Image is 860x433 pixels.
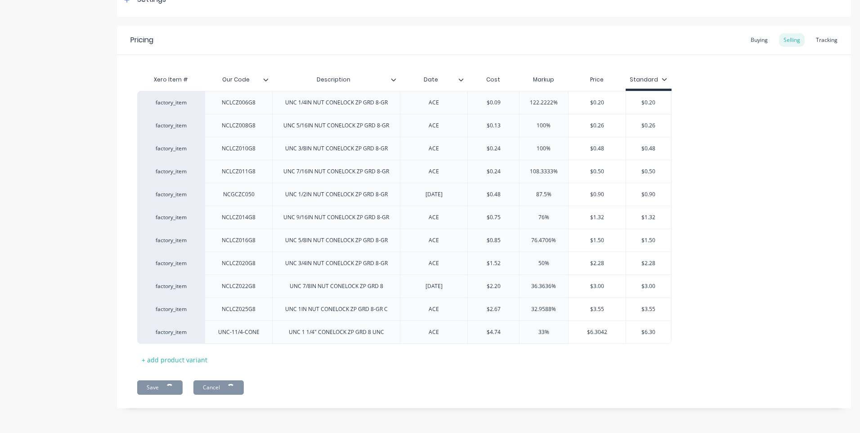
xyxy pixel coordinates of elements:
[520,183,568,206] div: 87.5%
[569,298,626,320] div: $3.55
[215,143,263,154] div: NCLCZ010G8
[412,166,457,177] div: ACE
[272,71,400,89] div: Description
[468,114,519,137] div: $0.13
[412,326,457,338] div: ACE
[215,97,263,108] div: NCLCZ006G8
[569,229,626,252] div: $1.50
[779,33,805,47] div: Selling
[146,282,196,290] div: factory_item
[626,206,671,229] div: $1.32
[205,68,267,91] div: Our Code
[520,91,568,114] div: 122.2222%
[412,143,457,154] div: ACE
[569,321,626,343] div: $6.3042
[468,321,519,343] div: $4.74
[626,91,671,114] div: $0.20
[626,298,671,320] div: $3.55
[468,206,519,229] div: $0.75
[146,259,196,267] div: factory_item
[215,166,263,177] div: NCLCZ011G8
[569,114,626,137] div: $0.26
[569,137,626,160] div: $0.48
[569,252,626,275] div: $2.28
[626,183,671,206] div: $0.90
[412,280,457,292] div: [DATE]
[520,137,568,160] div: 100%
[569,91,626,114] div: $0.20
[630,76,667,84] div: Standard
[412,257,457,269] div: ACE
[569,183,626,206] div: $0.90
[146,236,196,244] div: factory_item
[137,137,672,160] div: factory_itemNCLCZ010G8UNC 3/8IN NUT CONELOCK ZP GRD 8-GRACE$0.24100%$0.48$0.48
[146,167,196,176] div: factory_item
[520,114,568,137] div: 100%
[626,321,671,343] div: $6.30
[467,71,519,89] div: Cost
[278,189,395,200] div: UNC 1/2IN NUT CONELOCK ZP GRD 8-GR
[520,321,568,343] div: 33%
[276,166,396,177] div: UNC 7/16IN NUT CONELOCK ZP GRD 8-GR
[137,320,672,344] div: factory_itemUNC-11/4-CONEUNC 1 1/4" CONELOCK ZP GRD 8 UNCACE$4.7433%$6.3042$6.30
[278,143,395,154] div: UNC 3/8IN NUT CONELOCK ZP GRD 8-GR
[569,206,626,229] div: $1.32
[520,252,568,275] div: 50%
[412,235,457,246] div: ACE
[412,189,457,200] div: [DATE]
[468,252,519,275] div: $1.52
[520,160,568,183] div: 108.3333%
[468,298,519,320] div: $2.67
[137,160,672,183] div: factory_itemNCLCZ011G8UNC 7/16IN NUT CONELOCK ZP GRD 8-GRACE$0.24108.3333%$0.50$0.50
[215,212,263,223] div: NCLCZ014G8
[626,275,671,298] div: $3.00
[811,33,842,47] div: Tracking
[146,122,196,130] div: factory_item
[519,71,568,89] div: Markup
[569,275,626,298] div: $3.00
[137,114,672,137] div: factory_itemNCLCZ008G8UNC 5/16IN NUT CONELOCK ZP GRD 8-GRACE$0.13100%$0.26$0.26
[568,71,626,89] div: Price
[146,144,196,153] div: factory_item
[276,212,396,223] div: UNC 9/16IN NUT CONELOCK ZP GRD 8-GR
[468,183,519,206] div: $0.48
[400,68,462,91] div: Date
[215,303,263,315] div: NCLCZ025G8
[146,213,196,221] div: factory_item
[146,190,196,198] div: factory_item
[278,257,395,269] div: UNC 3/4IN NUT CONELOCK ZP GRD 8-GR
[746,33,772,47] div: Buying
[400,71,467,89] div: Date
[626,229,671,252] div: $1.50
[520,275,568,298] div: 36.3636%
[278,97,395,108] div: UNC 1/4IN NUT CONELOCK ZP GRD 8-GR
[468,275,519,298] div: $2.20
[626,114,671,137] div: $0.26
[412,120,457,131] div: ACE
[215,280,263,292] div: NCLCZ022G8
[215,120,263,131] div: NCLCZ008G8
[412,97,457,108] div: ACE
[272,68,394,91] div: Description
[412,212,457,223] div: ACE
[569,160,626,183] div: $0.50
[137,183,672,206] div: factory_itemNCGCZC050UNC 1/2IN NUT CONELOCK ZP GRD 8-GR[DATE]$0.4887.5%$0.90$0.90
[278,235,395,246] div: UNC 5/8IN NUT CONELOCK ZP GRD 8-GR
[137,252,672,275] div: factory_itemNCLCZ020G8UNC 3/4IN NUT CONELOCK ZP GRD 8-GRACE$1.5250%$2.28$2.28
[137,91,672,114] div: factory_itemNCLCZ006G8UNC 1/4IN NUT CONELOCK ZP GRD 8-GRACE$0.09122.2222%$0.20$0.20
[137,206,672,229] div: factory_itemNCLCZ014G8UNC 9/16IN NUT CONELOCK ZP GRD 8-GRACE$0.7576%$1.32$1.32
[215,257,263,269] div: NCLCZ020G8
[215,235,263,246] div: NCLCZ016G8
[137,353,212,367] div: + add product variant
[137,380,183,395] button: Save
[130,35,153,45] div: Pricing
[282,280,390,292] div: UNC 7/8IN NUT CONELOCK ZP GRD 8
[137,298,672,320] div: factory_itemNCLCZ025G8UNC 1IN NUT CONELOCK ZP GRD 8-GR CACE$2.6732.9588%$3.55$3.55
[468,160,519,183] div: $0.24
[278,303,395,315] div: UNC 1IN NUT CONELOCK ZP GRD 8-GR C
[146,99,196,107] div: factory_item
[520,298,568,320] div: 32.9588%
[137,275,672,298] div: factory_itemNCLCZ022G8UNC 7/8IN NUT CONELOCK ZP GRD 8[DATE]$2.2036.3636%$3.00$3.00
[205,71,272,89] div: Our Code
[146,328,196,336] div: factory_item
